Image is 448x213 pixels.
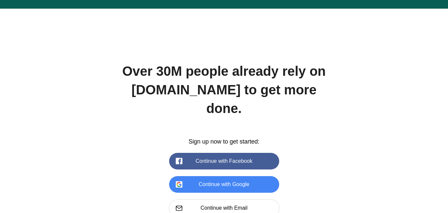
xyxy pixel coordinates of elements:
img: google [176,181,182,188]
button: Continue with Google [169,176,279,193]
div: Over 30M people already rely on [DOMAIN_NAME] to get more done. [121,62,327,118]
img: facebook [176,158,182,164]
img: email [176,205,182,211]
button: Continue with Facebook [169,153,279,169]
div: Sign up now to get started: [121,138,327,146]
